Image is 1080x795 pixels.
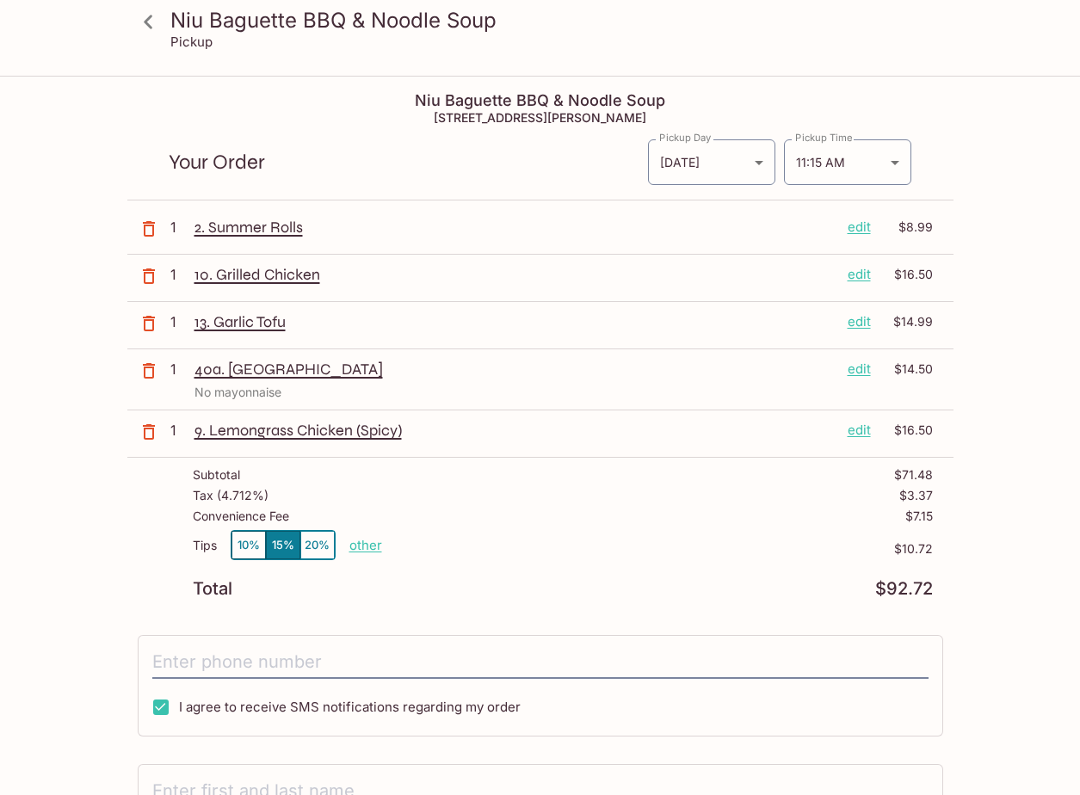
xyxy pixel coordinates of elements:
p: $16.50 [881,265,933,284]
div: [DATE] [648,139,775,185]
p: $10.72 [382,542,933,556]
p: $92.72 [875,581,933,597]
p: 13. Garlic Tofu [194,312,834,331]
button: 10% [231,531,266,559]
p: $3.37 [899,489,933,502]
p: 9. Lemongrass Chicken (Spicy) [194,421,834,440]
p: Tips [193,539,217,552]
label: Pickup Time [795,131,853,145]
p: edit [848,312,871,331]
label: Pickup Day [659,131,711,145]
p: $14.50 [881,360,933,379]
p: edit [848,265,871,284]
p: Subtotal [193,468,240,482]
p: edit [848,218,871,237]
p: Convenience Fee [193,509,289,523]
button: 20% [300,531,335,559]
button: 15% [266,531,300,559]
p: 1 [170,360,188,379]
p: $8.99 [881,218,933,237]
p: 2. Summer Rolls [194,218,834,237]
h4: Niu Baguette BBQ & Noodle Soup [127,91,953,110]
input: Enter phone number [152,646,929,679]
p: 10. Grilled Chicken [194,265,834,284]
span: I agree to receive SMS notifications regarding my order [179,699,521,715]
p: Pickup [170,34,213,50]
p: Total [193,581,232,597]
p: $7.15 [905,509,933,523]
p: 1 [170,265,188,284]
p: 1 [170,218,188,237]
h3: Niu Baguette BBQ & Noodle Soup [170,7,940,34]
div: 11:15 AM [784,139,911,185]
p: $16.50 [881,421,933,440]
button: other [349,537,382,553]
p: Tax ( 4.712% ) [193,489,268,502]
p: edit [848,360,871,379]
p: $14.99 [881,312,933,331]
p: $71.48 [894,468,933,482]
p: 40a. [GEOGRAPHIC_DATA] [194,360,834,379]
p: edit [848,421,871,440]
p: 1 [170,312,188,331]
h5: [STREET_ADDRESS][PERSON_NAME] [127,110,953,125]
p: Your Order [169,154,647,170]
p: No mayonnaise [194,385,933,399]
p: 1 [170,421,188,440]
